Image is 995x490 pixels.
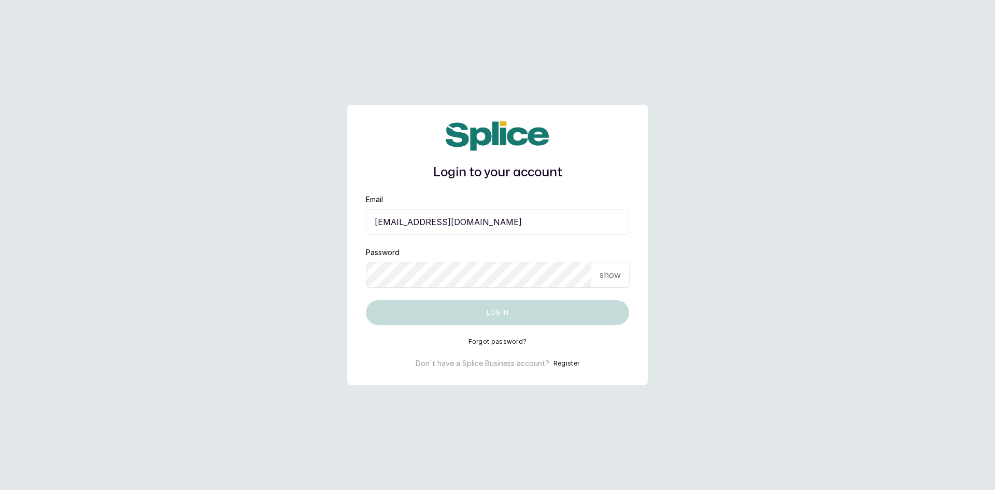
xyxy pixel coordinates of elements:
button: Register [553,358,579,369]
input: email@acme.com [366,209,629,235]
p: show [600,269,621,281]
label: Password [366,247,400,258]
button: Forgot password? [468,338,527,346]
p: Don't have a Splice Business account? [416,358,549,369]
h1: Login to your account [366,163,629,182]
button: Log in [366,300,629,325]
label: Email [366,194,383,205]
